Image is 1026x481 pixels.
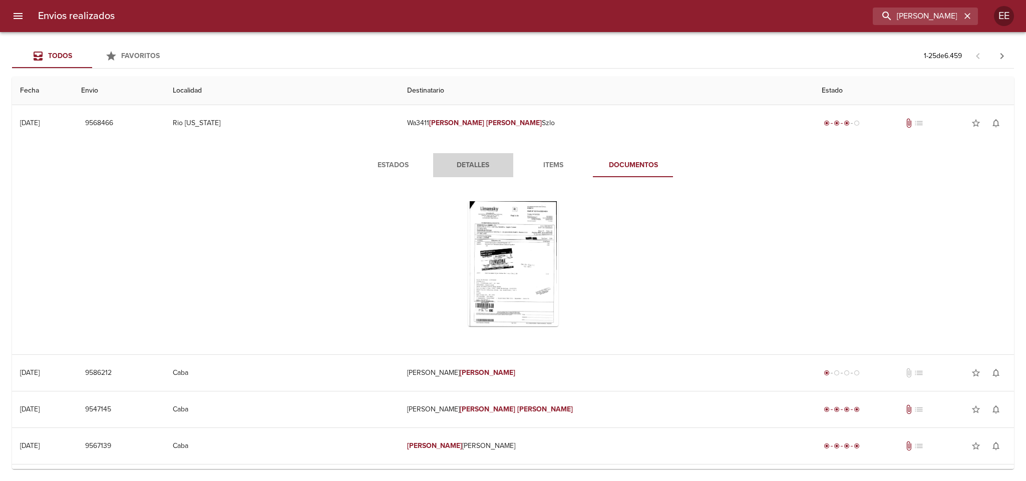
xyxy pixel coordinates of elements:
div: [DATE] [20,368,40,377]
div: Entregado [822,404,862,414]
div: Arir imagen [468,201,558,326]
td: [PERSON_NAME] [399,428,814,464]
div: [DATE] [20,441,40,450]
span: radio_button_checked [844,120,850,126]
span: radio_button_checked [824,370,830,376]
span: notifications_none [991,368,1001,378]
td: Rio [US_STATE] [165,105,399,141]
span: 9547145 [85,403,111,416]
td: [PERSON_NAME] [399,391,814,427]
em: [PERSON_NAME] [407,441,463,450]
p: 1 - 25 de 6.459 [924,51,962,61]
span: Tiene documentos adjuntos [904,118,914,128]
em: [PERSON_NAME] [429,119,485,127]
div: Abrir información de usuario [994,6,1014,26]
span: radio_button_checked [824,443,830,449]
span: star_border [971,368,981,378]
span: radio_button_checked [844,406,850,412]
span: Documentos [599,159,667,172]
button: 9586212 [81,364,116,382]
span: 9586212 [85,367,112,379]
span: 9568466 [85,117,113,130]
span: Todos [48,52,72,60]
td: Caba [165,428,399,464]
span: Pagina anterior [966,51,990,61]
button: Activar notificaciones [986,436,1006,456]
span: radio_button_checked [844,443,850,449]
span: star_border [971,404,981,414]
button: Agregar a favoritos [966,436,986,456]
button: 9568466 [81,114,117,133]
span: radio_button_checked [854,406,860,412]
button: Activar notificaciones [986,363,1006,383]
td: Wa3411 Szlo [399,105,814,141]
span: radio_button_checked [834,120,840,126]
button: 9567139 [81,437,115,455]
div: Entregado [822,441,862,451]
span: Favoritos [121,52,160,60]
td: [PERSON_NAME] [399,355,814,391]
span: radio_button_checked [824,406,830,412]
div: Generado [822,368,862,378]
div: Tabs Envios [12,44,172,68]
span: notifications_none [991,404,1001,414]
div: [DATE] [20,119,40,127]
span: Estados [359,159,427,172]
button: 9547145 [81,400,115,419]
span: radio_button_checked [834,406,840,412]
span: radio_button_unchecked [844,370,850,376]
th: Envio [73,77,165,105]
th: Estado [814,77,1014,105]
span: radio_button_unchecked [854,120,860,126]
span: star_border [971,118,981,128]
span: radio_button_checked [854,443,860,449]
span: Items [519,159,587,172]
span: radio_button_unchecked [854,370,860,376]
td: Caba [165,355,399,391]
span: Tiene documentos adjuntos [904,441,914,451]
span: Detalles [439,159,507,172]
th: Fecha [12,77,73,105]
input: buscar [873,8,961,25]
th: Localidad [165,77,399,105]
div: EE [994,6,1014,26]
span: notifications_none [991,118,1001,128]
span: Pagina siguiente [990,44,1014,68]
div: [DATE] [20,405,40,413]
span: 9567139 [85,440,111,452]
button: Agregar a favoritos [966,363,986,383]
span: Tiene documentos adjuntos [904,404,914,414]
span: No tiene documentos adjuntos [904,368,914,378]
div: En viaje [822,118,862,128]
span: radio_button_unchecked [834,370,840,376]
span: No tiene pedido asociado [914,404,924,414]
button: Agregar a favoritos [966,113,986,133]
span: star_border [971,441,981,451]
button: Agregar a favoritos [966,399,986,419]
th: Destinatario [399,77,814,105]
span: radio_button_checked [824,120,830,126]
em: [PERSON_NAME] [460,368,515,377]
button: Activar notificaciones [986,399,1006,419]
span: radio_button_checked [834,443,840,449]
span: notifications_none [991,441,1001,451]
h6: Envios realizados [38,8,115,24]
td: Caba [165,391,399,427]
em: [PERSON_NAME] [517,405,573,413]
em: [PERSON_NAME] [486,119,542,127]
em: [PERSON_NAME] [460,405,515,413]
div: Tabs detalle de guia [353,153,673,177]
button: menu [6,4,30,28]
button: Activar notificaciones [986,113,1006,133]
span: No tiene pedido asociado [914,368,924,378]
span: No tiene pedido asociado [914,441,924,451]
span: No tiene pedido asociado [914,118,924,128]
